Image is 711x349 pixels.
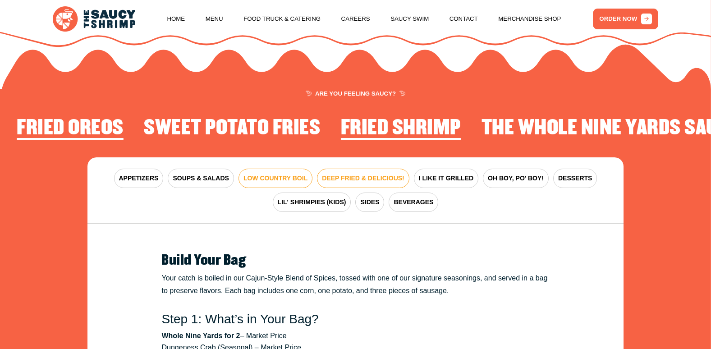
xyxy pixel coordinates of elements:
strong: Whole Nine Yards for 2 [161,332,240,340]
a: Merchandise Shop [498,2,561,36]
button: I LIKE IT GRILLED [414,169,478,188]
span: ARE YOU FEELING SAUCY? [306,91,406,96]
li: 1 of 4 [341,116,461,142]
li: – Market Price [161,330,549,342]
button: DEEP FRIED & DELICIOUS! [317,169,409,188]
span: APPETIZERS [119,174,159,183]
li: 3 of 4 [17,116,124,142]
button: APPETIZERS [114,169,164,188]
a: Careers [341,2,370,36]
button: SIDES [355,193,384,212]
a: Food Truck & Catering [243,2,321,36]
span: LIL' SHRIMPIES (KIDS) [278,197,346,207]
a: Contact [450,2,478,36]
a: ORDER NOW [593,9,658,29]
span: LOW COUNTRY BOIL [243,174,307,183]
h2: Fried Oreos [17,116,124,140]
button: LIL' SHRIMPIES (KIDS) [273,193,351,212]
img: logo [53,6,135,31]
h2: Sweet Potato Fries [144,116,320,140]
span: BEVERAGES [394,197,433,207]
a: Menu [206,2,223,36]
button: OH BOY, PO' BOY! [483,169,549,188]
li: 4 of 4 [144,116,320,142]
h2: Fried Shrimp [341,116,461,140]
button: LOW COUNTRY BOIL [239,169,312,188]
h2: Build Your Bag [161,253,549,268]
a: Saucy Swim [390,2,429,36]
span: OH BOY, PO' BOY! [488,174,544,183]
button: SOUPS & SALADS [168,169,234,188]
button: BEVERAGES [389,193,438,212]
h3: Step 1: What’s in Your Bag? [161,312,549,327]
span: I LIKE IT GRILLED [419,174,473,183]
p: Your catch is boiled in our Cajun-Style Blend of Spices, tossed with one of our signature seasoni... [161,272,549,297]
span: SIDES [360,197,379,207]
a: Home [167,2,185,36]
span: DESSERTS [558,174,592,183]
button: DESSERTS [553,169,597,188]
span: DEEP FRIED & DELICIOUS! [322,174,404,183]
span: SOUPS & SALADS [173,174,229,183]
